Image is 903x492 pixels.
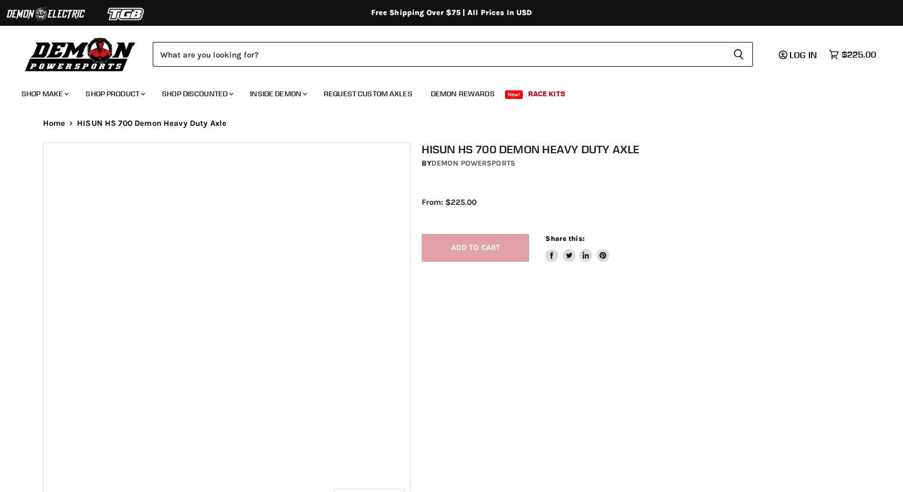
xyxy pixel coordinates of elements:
a: $225.00 [823,47,881,62]
a: Home [43,119,66,128]
span: Log in [790,49,817,60]
div: by [422,158,871,169]
a: Request Custom Axles [316,83,421,105]
img: TGB Logo 2 [86,4,167,24]
input: Search [153,42,724,67]
button: Search [724,42,753,67]
a: Log in [774,50,823,60]
nav: Breadcrumbs [22,119,882,128]
a: Race Kits [520,83,573,105]
aside: Share this: [545,234,609,262]
h1: HISUN HS 700 Demon Heavy Duty Axle [422,142,871,156]
ul: Main menu [13,79,873,105]
a: Shop Product [77,83,152,105]
div: Free Shipping Over $75 | All Prices In USD [22,8,882,18]
form: Product [153,42,753,67]
a: Shop Discounted [154,83,240,105]
span: HISUN HS 700 Demon Heavy Duty Axle [77,119,226,128]
span: New! [505,90,523,99]
a: Demon Rewards [423,83,503,105]
span: $225.00 [842,49,876,60]
a: Inside Demon [242,83,314,105]
a: Shop Make [13,83,75,105]
a: Demon Powersports [431,159,515,168]
img: Demon Powersports [22,35,139,73]
span: From: $225.00 [422,197,477,207]
img: Demon Electric Logo 2 [5,4,86,24]
span: Share this: [545,234,584,243]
